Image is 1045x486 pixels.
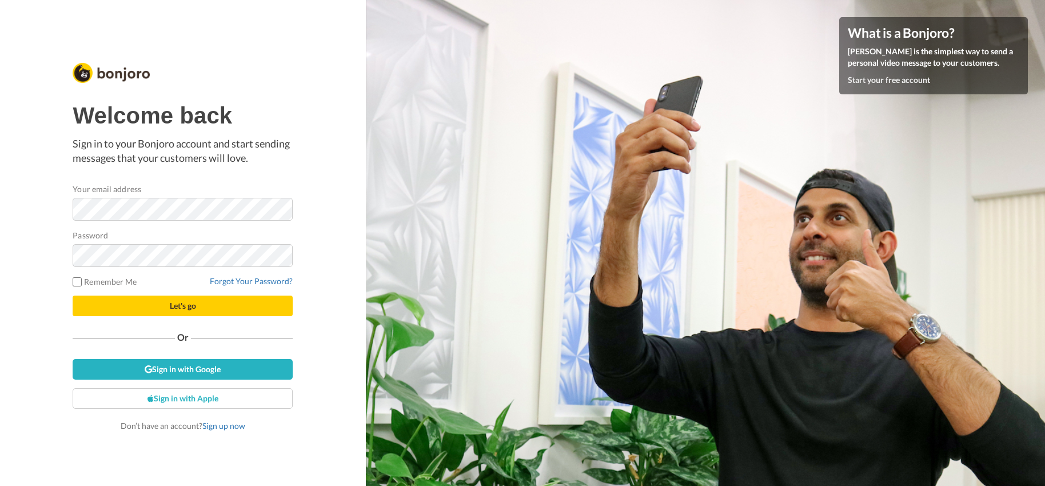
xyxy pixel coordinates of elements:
span: Let's go [170,301,196,310]
button: Let's go [73,296,293,316]
label: Your email address [73,183,141,195]
span: Or [175,333,191,341]
a: Sign in with Google [73,359,293,380]
label: Password [73,229,108,241]
span: Don’t have an account? [121,421,245,431]
p: Sign in to your Bonjoro account and start sending messages that your customers will love. [73,137,293,166]
p: [PERSON_NAME] is the simplest way to send a personal video message to your customers. [848,46,1019,69]
h1: Welcome back [73,103,293,128]
a: Sign in with Apple [73,388,293,409]
a: Sign up now [202,421,245,431]
a: Start your free account [848,75,930,85]
input: Remember Me [73,277,82,286]
a: Forgot Your Password? [210,276,293,286]
label: Remember Me [73,276,137,288]
h4: What is a Bonjoro? [848,26,1019,40]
